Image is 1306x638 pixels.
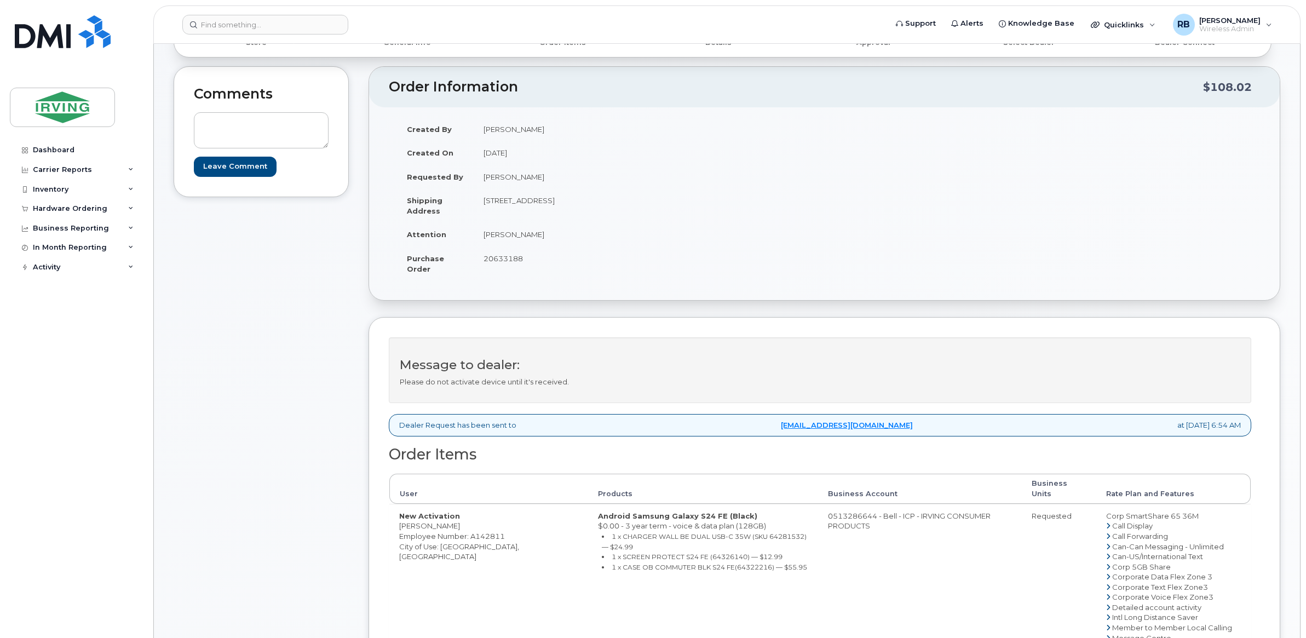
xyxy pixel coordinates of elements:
th: User [389,474,588,504]
input: Leave Comment [194,157,277,177]
th: Products [588,474,818,504]
span: Call Forwarding [1112,532,1168,541]
strong: New Activation [399,511,460,520]
strong: Requested By [407,173,463,181]
span: Employee Number: A142811 [399,532,505,541]
span: Requested [1032,511,1072,520]
small: 1 x CHARGER WALL BE DUAL USB-C 35W (SKU 64281532) — $24.99 [602,532,807,551]
strong: Android Samsung Galaxy S24 FE (Black) [598,511,757,520]
small: 1 x CASE OB COMMUTER BLK S24 FE(64322216) — $55.95 [612,563,807,571]
h3: Message to dealer: [400,358,1240,372]
span: RB [1177,18,1190,31]
span: Support [905,18,936,29]
span: Wireless Admin [1199,25,1261,33]
th: Rate Plan and Features [1096,474,1251,504]
span: Can-US/International Text [1112,552,1203,561]
th: Business Account [818,474,1022,504]
a: [EMAIL_ADDRESS][DOMAIN_NAME] [781,420,913,430]
strong: Created By [407,125,452,134]
div: $108.02 [1203,77,1252,97]
span: Corporate Data Flex Zone 3 [1112,572,1212,581]
span: Member to Member Local Calling [1112,623,1232,632]
span: Intl Long Distance Saver [1112,613,1198,622]
td: [DATE] [474,141,816,165]
span: Corp 5GB Share [1112,562,1171,571]
span: [PERSON_NAME] [1199,16,1261,25]
h2: Order Items [389,446,1251,463]
div: Dealer Request has been sent to at [DATE] 6:54 AM [389,414,1251,436]
h2: Order Information [389,79,1203,95]
small: 1 x SCREEN PROTECT S24 FE (64326140) — $12.99 [612,553,783,561]
span: Corporate Text Flex Zone3 [1112,583,1208,591]
td: [PERSON_NAME] [474,117,816,141]
span: Detailed account activity [1112,603,1201,612]
strong: Attention [407,230,446,239]
p: Please do not activate device until it's received. [400,377,1240,387]
a: Alerts [943,13,991,35]
strong: Created On [407,148,453,157]
span: Can-Can Messaging - Unlimited [1112,542,1224,551]
span: Knowledge Base [1008,18,1074,29]
div: Quicklinks [1083,14,1163,36]
td: [PERSON_NAME] [474,222,816,246]
span: 20633188 [484,254,523,263]
h2: Comments [194,87,329,102]
th: Business Units [1022,474,1096,504]
span: Call Display [1112,521,1153,530]
td: [PERSON_NAME] [474,165,816,189]
input: Find something... [182,15,348,35]
a: Support [888,13,943,35]
span: Quicklinks [1104,20,1144,29]
div: Roberts, Brad [1165,14,1280,36]
span: Alerts [960,18,983,29]
strong: Shipping Address [407,196,442,215]
td: [STREET_ADDRESS] [474,188,816,222]
span: Corporate Voice Flex Zone3 [1112,593,1213,601]
strong: Purchase Order [407,254,444,273]
a: Knowledge Base [991,13,1082,35]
